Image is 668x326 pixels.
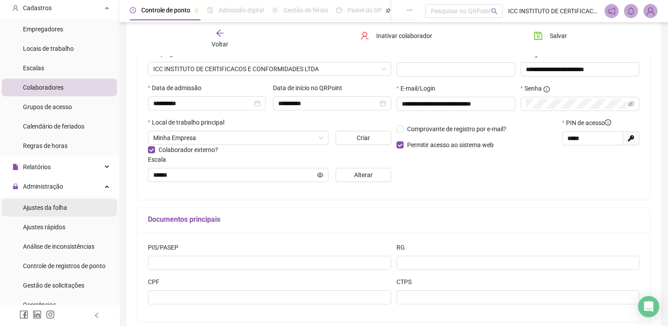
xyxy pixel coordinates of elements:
[159,146,218,153] span: Colaborador externo?
[23,243,94,250] span: Análise de inconsistências
[283,7,328,14] span: Gestão de férias
[148,277,165,287] label: CPF
[357,133,370,143] span: Criar
[23,64,44,72] span: Escalas
[23,183,63,190] span: Administração
[215,29,224,38] span: arrow-left
[207,7,213,13] span: file-done
[23,142,68,149] span: Regras de horas
[396,277,417,287] label: CTPS
[12,183,19,190] span: lock
[153,131,323,144] span: Salvador, Bahia, Brazil
[23,301,56,308] span: Ocorrências
[566,118,611,128] span: PIN de acesso
[273,83,348,93] label: Data de início no QRPoint
[336,7,342,13] span: dashboard
[638,296,659,317] div: Open Intercom Messenger
[354,29,439,43] button: Inativar colaborador
[23,224,65,231] span: Ajustes rápidos
[33,310,42,319] span: linkedin
[336,168,391,182] button: Alterar
[23,262,106,269] span: Controle de registros de ponto
[23,26,63,33] span: Empregadores
[317,172,323,178] span: eye
[94,312,100,318] span: left
[148,214,639,225] h5: Documentos principais
[272,7,278,13] span: sun
[141,7,190,14] span: Controle de ponto
[23,103,72,110] span: Grupos de acesso
[605,119,611,125] span: info-circle
[396,83,441,93] label: E-mail/Login
[627,7,635,15] span: bell
[23,45,74,52] span: Locais de trabalho
[396,243,411,252] label: RG
[130,7,136,13] span: clock-circle
[644,4,657,18] img: 73766
[550,31,567,41] span: Salvar
[385,8,391,13] span: pushpin
[23,123,84,130] span: Calendário de feriados
[23,282,84,289] span: Gestão de solicitações
[407,7,413,13] span: ellipsis
[508,6,599,16] span: ICC INSTITUTO DE CERTIFICACOS E CONFORMIDADES LTDA
[543,86,550,92] span: info-circle
[148,243,184,252] label: PIS/PASEP
[12,5,19,11] span: user-add
[525,83,542,93] span: Senha
[354,170,373,180] span: Alterar
[360,31,369,40] span: user-delete
[347,7,382,14] span: Painel do DP
[527,29,574,43] button: Salvar
[23,204,67,211] span: Ajustes da folha
[148,155,172,164] label: Escala
[153,62,386,76] span: ICC INSTITUTO DE CERTIFICACOS E CONFORMIDADES LTDA
[23,4,52,11] span: Cadastros
[148,83,207,93] label: Data de admissão
[23,84,64,91] span: Colaboradores
[211,41,228,48] span: Voltar
[336,131,391,145] button: Criar
[376,31,432,41] span: Inativar colaborador
[194,8,199,13] span: pushpin
[12,164,19,170] span: file
[46,310,55,319] span: instagram
[407,141,494,148] span: Permitir acesso ao sistema web
[628,101,634,107] span: eye-invisible
[23,163,51,171] span: Relatórios
[491,8,498,15] span: search
[219,7,264,14] span: Admissão digital
[148,118,230,127] label: Local de trabalho principal
[19,310,28,319] span: facebook
[407,125,506,133] span: Comprovante de registro por e-mail?
[608,7,615,15] span: notification
[534,31,543,40] span: save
